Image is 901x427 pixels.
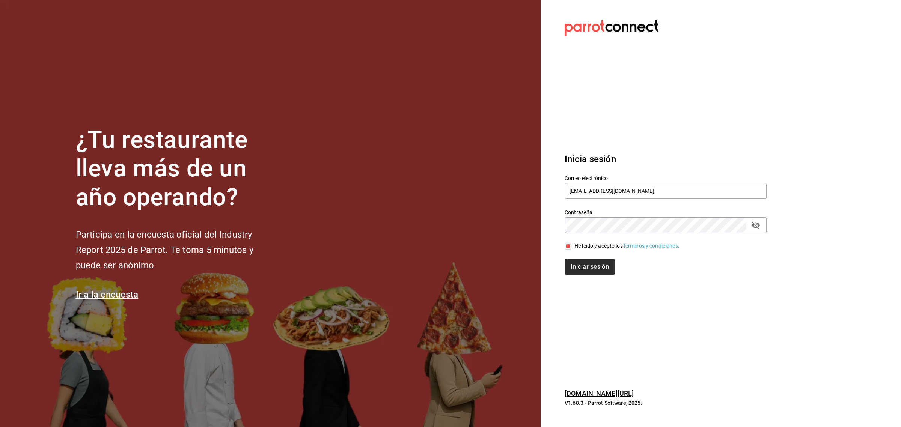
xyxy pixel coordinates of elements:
[749,219,762,232] button: passwordField
[76,227,279,273] h2: Participa en la encuesta oficial del Industry Report 2025 de Parrot. Te toma 5 minutos y puede se...
[565,209,767,215] label: Contraseña
[565,399,767,407] p: V1.68.3 - Parrot Software, 2025.
[565,152,767,166] h3: Inicia sesión
[565,175,767,180] label: Correo electrónico
[623,243,680,249] a: Términos y condiciones.
[574,242,680,250] div: He leído y acepto los
[565,389,634,397] a: [DOMAIN_NAME][URL]
[565,259,615,275] button: Iniciar sesión
[76,289,139,300] a: Ir a la encuesta
[565,183,767,199] input: Ingresa tu correo electrónico
[76,126,279,212] h1: ¿Tu restaurante lleva más de un año operando?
